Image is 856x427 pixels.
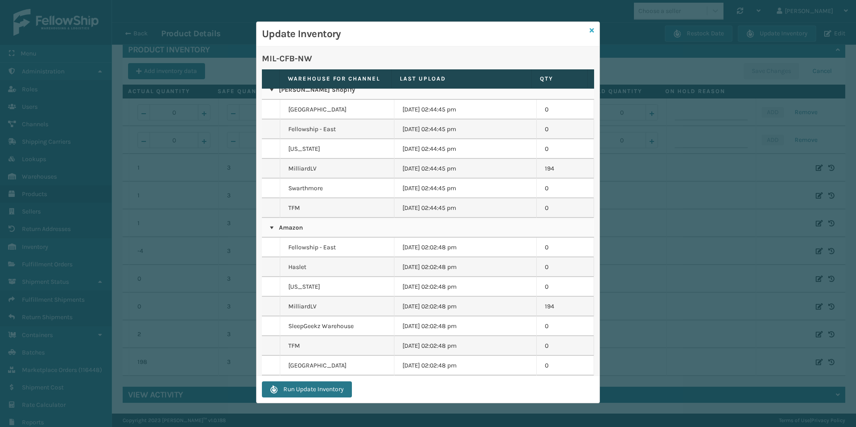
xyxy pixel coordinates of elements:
td: 0 [537,238,594,257]
td: [DATE] 02:44:45 pm [394,139,537,159]
td: [DATE] 02:44:45 pm [394,198,537,218]
td: [DATE] 02:44:45 pm [394,120,537,139]
td: [DATE] 02:44:45 pm [394,159,537,179]
td: 0 [537,139,594,159]
td: [DATE] 02:02:48 pm [394,336,537,356]
td: TFM [280,336,394,356]
td: 194 [537,159,594,179]
td: [DATE] 02:02:48 pm [394,257,537,277]
td: 194 [537,297,594,316]
td: [GEOGRAPHIC_DATA] [280,100,394,120]
td: 0 [537,179,594,198]
td: 0 [537,356,594,376]
button: Run Update Inventory [262,381,352,397]
td: SleepGeekz Warehouse [280,316,394,336]
td: [DATE] 02:02:48 pm [394,316,537,336]
td: [DATE] 02:02:48 pm [394,356,537,376]
td: [US_STATE] [280,139,394,159]
label: Warehouse for channel [288,75,383,83]
h3: Update Inventory [262,27,586,41]
td: 0 [537,316,594,336]
td: [DATE] 02:44:45 pm [394,179,537,198]
td: 0 [537,100,594,120]
td: [DATE] 02:02:48 pm [394,297,537,316]
td: Haslet [280,257,394,277]
td: 0 [537,120,594,139]
label: QTY [540,75,579,83]
label: Last Upload [400,75,523,83]
td: Fellowship - East [280,120,394,139]
td: 0 [537,257,594,277]
td: [DATE] 02:44:45 pm [394,100,537,120]
td: 0 [537,277,594,297]
p: [PERSON_NAME] Shopify [270,85,586,94]
td: 0 [537,198,594,218]
td: 0 [537,336,594,356]
td: MilliardLV [280,297,394,316]
td: MilliardLV [280,159,394,179]
td: [GEOGRAPHIC_DATA] [280,356,394,376]
td: TFM [280,198,394,218]
p: Amazon [270,223,586,232]
p: MIL-CFB-NW [262,52,594,65]
td: Swarthmore [280,179,394,198]
td: [US_STATE] [280,277,394,297]
td: [DATE] 02:02:48 pm [394,277,537,297]
td: [DATE] 02:02:48 pm [394,238,537,257]
td: Fellowship - East [280,238,394,257]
